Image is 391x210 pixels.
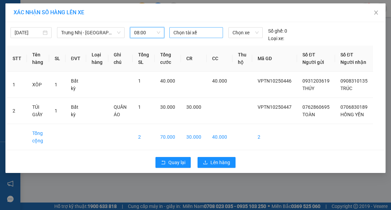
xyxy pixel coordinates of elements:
[66,46,86,72] th: ĐVT
[181,46,207,72] th: CR
[6,22,53,30] div: TOÀN
[58,30,106,40] div: 0706830189
[373,10,379,15] span: close
[268,35,284,42] span: Loại xe:
[232,28,258,38] span: Chọn xe
[302,104,330,110] span: 0762860695
[160,78,175,84] span: 40.000
[258,104,292,110] span: VPTN10250447
[133,46,155,72] th: Tổng SL
[27,46,49,72] th: Tên hàng
[155,46,181,72] th: Tổng cước
[252,46,297,72] th: Mã GD
[258,78,292,84] span: VPTN10250446
[6,6,16,14] span: Gửi:
[186,104,201,110] span: 30.000
[160,104,175,110] span: 30.000
[207,46,232,72] th: CC
[55,82,57,87] span: 1
[340,59,366,65] span: Người nhận
[86,46,109,72] th: Loại hàng
[340,78,368,84] span: 0908310135
[27,98,49,124] td: TÚI GIẤY
[302,59,324,65] span: Người gửi
[114,104,127,117] span: QUẦN ÁO
[302,112,315,117] span: TOÀN
[5,45,12,52] span: R :
[155,157,191,168] button: rollbackQuay lại
[49,46,66,72] th: SL
[232,46,252,72] th: Thu hộ
[6,6,53,22] div: VP Trưng Nhị
[27,72,49,98] td: XÔP
[66,98,86,124] td: Bất kỳ
[168,159,185,166] span: Quay lại
[27,124,49,150] td: Tổng cộng
[340,52,353,57] span: Số ĐT
[268,27,283,35] span: Số ghế:
[14,9,84,16] span: XÁC NHẬN SỐ HÀNG LÊN XE
[7,98,27,124] td: 2
[58,22,106,30] div: HỒNG YẾN
[61,28,120,38] span: Trưng Nhị - Sài Gòn (Hàng Hoá)
[15,29,41,36] input: 14/10/2025
[302,52,315,57] span: Số ĐT
[210,159,230,166] span: Lên hàng
[138,78,141,84] span: 1
[161,160,166,165] span: rollback
[7,72,27,98] td: 1
[252,124,297,150] td: 2
[268,27,287,35] div: 0
[134,28,160,38] span: 08:00
[7,46,27,72] th: STT
[198,157,236,168] button: uploadLên hàng
[340,112,364,117] span: HỒNG YẾN
[340,104,368,110] span: 0706830189
[138,104,141,110] span: 1
[58,6,106,22] div: 93 NTB Q1
[133,124,155,150] td: 2
[181,124,207,150] td: 30.000
[108,46,132,72] th: Ghi chú
[367,3,386,22] button: Close
[55,108,57,113] span: 1
[5,44,54,52] div: 30.000
[6,30,53,40] div: 0762860695
[212,78,227,84] span: 40.000
[155,124,181,150] td: 70.000
[302,86,314,91] span: THÚY
[207,124,232,150] td: 40.000
[117,31,121,35] span: down
[302,78,330,84] span: 0931203619
[66,72,86,98] td: Bất kỳ
[58,6,74,14] span: Nhận:
[340,86,352,91] span: TRÚC
[203,160,208,165] span: upload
